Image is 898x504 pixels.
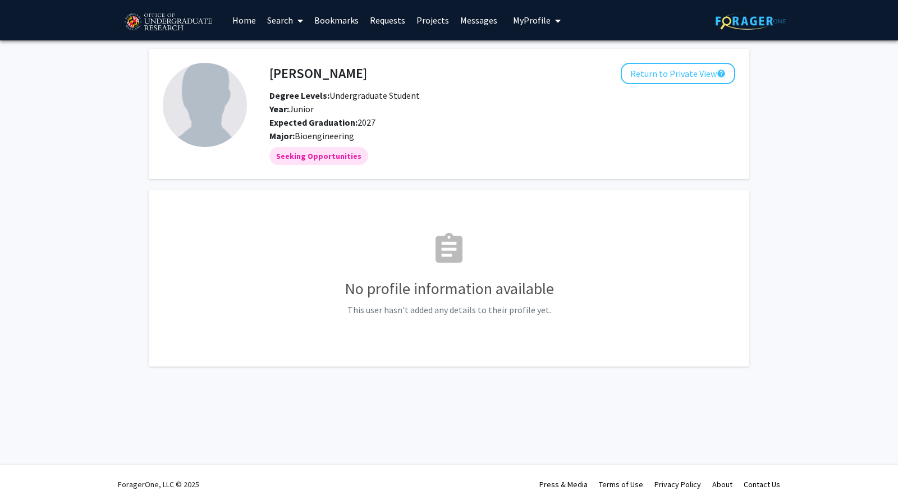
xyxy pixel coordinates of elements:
[163,280,735,299] h3: No profile information available
[295,130,354,141] span: Bioengineering
[149,190,749,366] fg-card: No Profile Information
[269,147,368,165] mat-chip: Seeking Opportunities
[269,117,358,128] b: Expected Graduation:
[269,103,289,114] b: Year:
[269,117,375,128] span: 2027
[8,453,48,496] iframe: Chat
[364,1,411,40] a: Requests
[309,1,364,40] a: Bookmarks
[227,1,262,40] a: Home
[455,1,503,40] a: Messages
[269,103,314,114] span: Junior
[262,1,309,40] a: Search
[269,130,295,141] b: Major:
[269,63,367,84] h4: [PERSON_NAME]
[411,1,455,40] a: Projects
[539,479,588,489] a: Press & Media
[599,479,643,489] a: Terms of Use
[431,231,467,267] mat-icon: assignment
[513,15,551,26] span: My Profile
[716,12,786,30] img: ForagerOne Logo
[654,479,701,489] a: Privacy Policy
[118,465,199,504] div: ForagerOne, LLC © 2025
[717,67,726,80] mat-icon: help
[163,63,247,147] img: Profile Picture
[121,8,216,36] img: University of Maryland Logo
[269,90,329,101] b: Degree Levels:
[621,63,735,84] button: Return to Private View
[269,90,420,101] span: Undergraduate Student
[712,479,732,489] a: About
[744,479,780,489] a: Contact Us
[163,303,735,317] p: This user hasn't added any details to their profile yet.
